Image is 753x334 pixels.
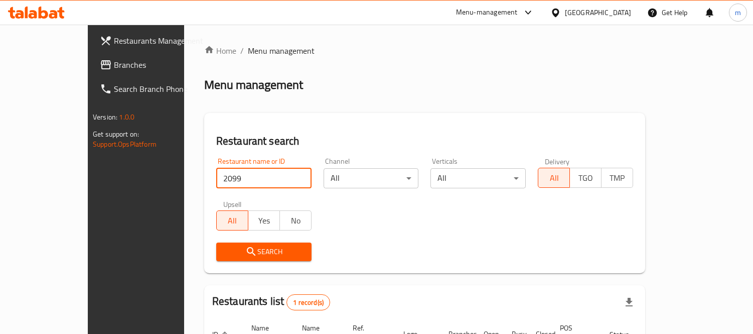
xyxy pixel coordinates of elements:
[216,243,312,261] button: Search
[617,290,641,314] div: Export file
[240,45,244,57] li: /
[212,294,330,310] h2: Restaurants list
[286,294,330,310] div: Total records count
[574,171,597,185] span: TGO
[114,35,206,47] span: Restaurants Management
[606,171,629,185] span: TMP
[735,7,741,18] span: m
[248,210,280,231] button: Yes
[284,213,308,228] span: No
[569,168,601,188] button: TGO
[92,77,214,101] a: Search Branch Phone
[545,158,570,165] label: Delivery
[324,168,419,188] div: All
[601,168,633,188] button: TMP
[223,200,242,207] label: Upsell
[204,77,303,93] h2: Menu management
[119,110,134,124] span: 1.0.0
[565,7,631,18] div: [GEOGRAPHIC_DATA]
[542,171,566,185] span: All
[92,29,214,53] a: Restaurants Management
[252,213,276,228] span: Yes
[216,210,248,231] button: All
[248,45,315,57] span: Menu management
[221,213,244,228] span: All
[456,7,518,19] div: Menu-management
[204,45,236,57] a: Home
[538,168,570,188] button: All
[114,83,206,95] span: Search Branch Phone
[224,246,304,258] span: Search
[216,134,633,149] h2: Restaurant search
[287,298,330,307] span: 1 record(s)
[114,59,206,71] span: Branches
[216,168,312,188] input: Search for restaurant name or ID..
[204,45,645,57] nav: breadcrumb
[92,53,214,77] a: Branches
[93,128,139,141] span: Get support on:
[430,168,526,188] div: All
[93,110,117,124] span: Version:
[93,138,157,151] a: Support.OpsPlatform
[279,210,312,231] button: No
